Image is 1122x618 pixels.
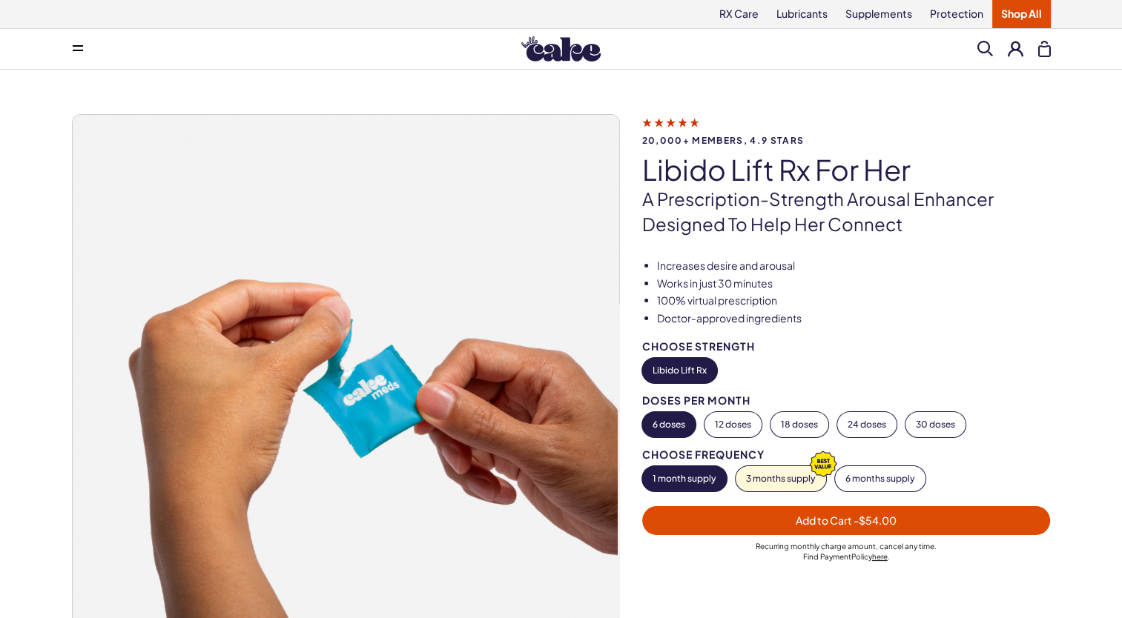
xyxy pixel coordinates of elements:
span: Add to Cart [796,514,897,527]
button: 1 month supply [642,466,727,491]
button: 3 months supply [736,466,826,491]
li: Increases desire and arousal [657,259,1051,273]
span: - $54.00 [854,514,897,527]
button: Add to Cart -$54.00 [642,506,1051,535]
a: here [872,552,888,561]
h1: Libido Lift Rx For Her [642,154,1051,185]
button: 6 months supply [835,466,925,491]
button: 30 doses [905,412,966,437]
li: Works in just 30 minutes [657,276,1051,291]
button: 24 doses [837,412,897,437]
li: Doctor-approved ingredients [657,311,1051,326]
div: Recurring monthly charge amount , cancel any time. Policy . [642,541,1051,562]
li: 100% virtual prescription [657,293,1051,308]
p: A prescription-strength arousal enhancer designed to help her connect [642,187,1051,236]
button: Libido Lift Rx [642,358,717,383]
img: Hello Cake [521,36,601,62]
div: Choose Frequency [642,449,1051,460]
button: 6 doses [642,412,696,437]
div: Doses per Month [642,395,1051,406]
div: Choose Strength [642,341,1051,352]
span: 20,000+ members, 4.9 stars [642,136,1051,145]
span: Find Payment [803,552,851,561]
button: 18 doses [770,412,828,437]
button: 12 doses [704,412,762,437]
a: 20,000+ members, 4.9 stars [642,116,1051,145]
